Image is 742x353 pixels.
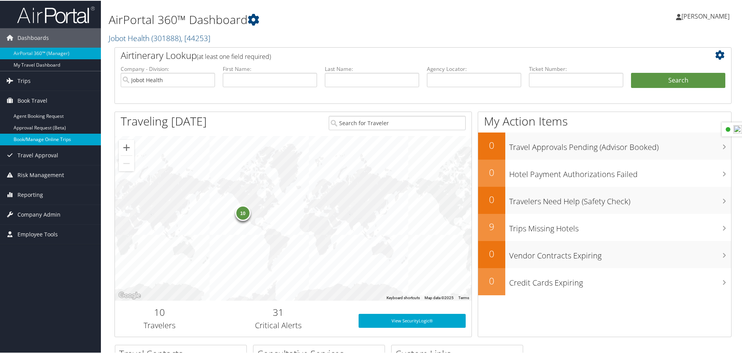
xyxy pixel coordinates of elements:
[425,295,454,299] span: Map data ©2025
[509,219,731,233] h3: Trips Missing Hotels
[509,137,731,152] h3: Travel Approvals Pending (Advisor Booked)
[17,71,31,90] span: Trips
[223,64,317,72] label: First Name:
[210,305,347,318] h2: 31
[529,64,623,72] label: Ticket Number:
[109,11,528,27] h1: AirPortal 360™ Dashboard
[478,267,731,294] a: 0Credit Cards Expiring
[235,204,250,220] div: 10
[17,224,58,243] span: Employee Tools
[329,115,466,129] input: Search for Traveler
[509,246,731,260] h3: Vendor Contracts Expiring
[181,32,210,43] span: , [ 44253 ]
[478,192,505,205] h2: 0
[478,138,505,151] h2: 0
[121,64,215,72] label: Company - Division:
[151,32,181,43] span: ( 301888 )
[478,213,731,240] a: 9Trips Missing Hotels
[676,4,737,27] a: [PERSON_NAME]
[478,246,505,260] h2: 0
[117,290,142,300] img: Google
[478,112,731,129] h1: My Action Items
[478,165,505,178] h2: 0
[478,274,505,287] h2: 0
[121,319,198,330] h3: Travelers
[387,294,420,300] button: Keyboard shortcuts
[17,184,43,204] span: Reporting
[117,290,142,300] a: Open this area in Google Maps (opens a new window)
[17,90,47,110] span: Book Travel
[478,219,505,232] h2: 9
[478,159,731,186] a: 0Hotel Payment Authorizations Failed
[17,165,64,184] span: Risk Management
[478,240,731,267] a: 0Vendor Contracts Expiring
[509,191,731,206] h3: Travelers Need Help (Safety Check)
[681,11,730,20] span: [PERSON_NAME]
[478,132,731,159] a: 0Travel Approvals Pending (Advisor Booked)
[197,52,271,60] span: (at least one field required)
[109,32,210,43] a: Jobot Health
[458,295,469,299] a: Terms (opens in new tab)
[121,112,207,129] h1: Traveling [DATE]
[427,64,521,72] label: Agency Locator:
[509,273,731,288] h3: Credit Cards Expiring
[121,305,198,318] h2: 10
[17,28,49,47] span: Dashboards
[121,48,674,61] h2: Airtinerary Lookup
[119,155,134,170] button: Zoom out
[210,319,347,330] h3: Critical Alerts
[631,72,725,88] button: Search
[17,204,61,224] span: Company Admin
[325,64,419,72] label: Last Name:
[359,313,466,327] a: View SecurityLogic®
[17,5,95,23] img: airportal-logo.png
[509,164,731,179] h3: Hotel Payment Authorizations Failed
[478,186,731,213] a: 0Travelers Need Help (Safety Check)
[17,145,58,164] span: Travel Approval
[119,139,134,155] button: Zoom in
